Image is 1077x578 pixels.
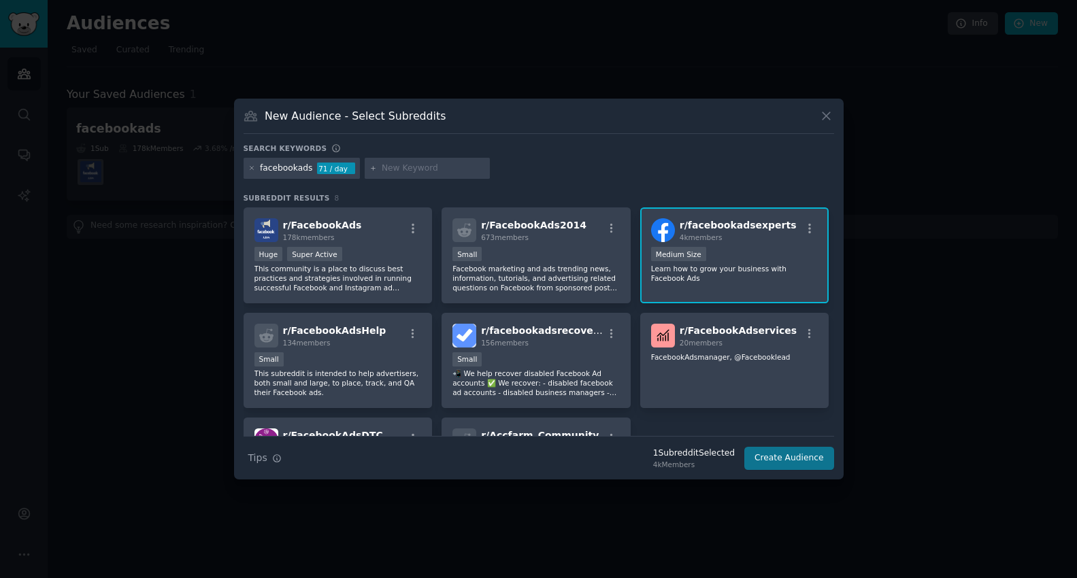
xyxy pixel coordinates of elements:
[254,247,283,261] div: Huge
[680,220,797,231] span: r/ facebookadsexperts
[680,339,723,347] span: 20 members
[651,247,706,261] div: Medium Size
[680,325,797,336] span: r/ FacebookAdservices
[283,339,331,347] span: 134 members
[283,233,335,241] span: 178k members
[265,109,446,123] h3: New Audience - Select Subreddits
[254,428,278,452] img: FacebookAdsDTC
[653,460,735,469] div: 4k Members
[254,369,422,397] p: This subreddit is intended to help advertisers, both small and large, to place, track, and QA the...
[254,264,422,292] p: This community is a place to discuss best practices and strategies involved in running successful...
[680,233,723,241] span: 4k members
[283,430,383,441] span: r/ FacebookAdsDTC
[317,163,355,175] div: 71 / day
[481,220,586,231] span: r/ FacebookAds2014
[452,264,620,292] p: Facebook marketing and ads trending news, information, tutorials, and advertising related questio...
[244,446,286,470] button: Tips
[248,451,267,465] span: Tips
[244,143,327,153] h3: Search keywords
[260,163,312,175] div: facebookads
[254,218,278,242] img: FacebookAds
[481,430,599,441] span: r/ Accfarm_Community
[653,447,735,460] div: 1 Subreddit Selected
[382,163,485,175] input: New Keyword
[452,324,476,347] img: facebookadsrecovery
[651,352,818,362] p: FacebookAdsmanager, @Facebooklead
[481,233,529,241] span: 673 members
[651,264,818,283] p: Learn how to grow your business with Facebook Ads
[481,325,604,336] span: r/ facebookadsrecovery
[452,369,620,397] p: 📲 We help recover disabled Facebook Ad accounts ✅ We recover: - disabled facebook ad accounts - d...
[283,220,362,231] span: r/ FacebookAds
[287,247,342,261] div: Super Active
[335,194,339,202] span: 8
[283,325,386,336] span: r/ FacebookAdsHelp
[452,352,482,367] div: Small
[481,339,529,347] span: 156 members
[254,352,284,367] div: Small
[744,447,834,470] button: Create Audience
[651,218,675,242] img: facebookadsexperts
[651,324,675,347] img: FacebookAdservices
[452,247,482,261] div: Small
[244,193,330,203] span: Subreddit Results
